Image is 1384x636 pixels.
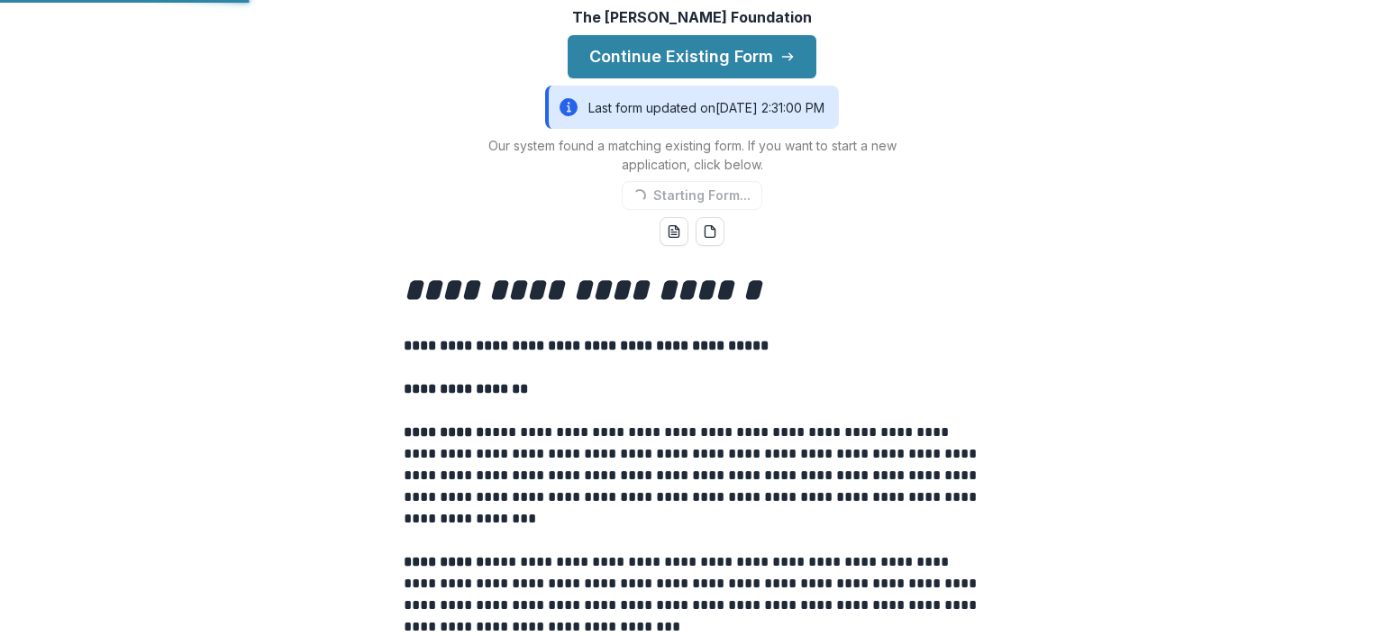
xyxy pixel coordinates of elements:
button: word-download [660,217,688,246]
p: The [PERSON_NAME] Foundation [572,6,812,28]
div: Last form updated on [DATE] 2:31:00 PM [545,86,839,129]
p: Our system found a matching existing form. If you want to start a new application, click below. [467,136,917,174]
button: Continue Existing Form [568,35,816,78]
button: pdf-download [696,217,724,246]
button: Starting Form... [622,181,762,210]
